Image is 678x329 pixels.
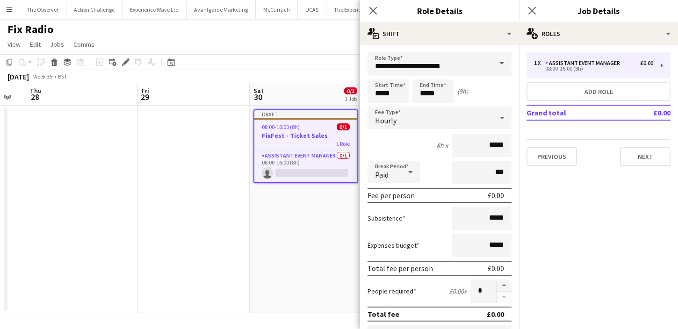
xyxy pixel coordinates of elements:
a: Comms [70,38,98,50]
span: 0/1 [337,123,350,130]
button: Previous [527,147,577,166]
div: Roles [519,22,678,45]
span: Paid [375,170,389,179]
div: Assistant Event Manager [545,60,624,66]
div: Total fee [368,309,399,319]
div: £0.00 x [449,287,467,295]
span: Thu [30,86,42,95]
div: £0.00 [640,60,653,66]
button: The Experience Agency [326,0,397,19]
span: Jobs [50,40,64,49]
span: Edit [30,40,41,49]
a: View [4,38,24,50]
span: Hourly [375,116,397,125]
button: Avantgarde Marketing [187,0,256,19]
button: Next [620,147,671,166]
button: The Observer [19,0,66,19]
a: Jobs [46,38,68,50]
div: Total fee per person [368,264,433,273]
app-job-card: Draft08:00-16:00 (8h)0/1FixFest - Ticket Sales1 RoleAssistant Event Manager0/108:00-16:00 (8h) [253,109,358,183]
h3: FixFest - Ticket Sales [254,131,357,140]
h3: Job Details [519,5,678,17]
button: Increase [497,279,512,292]
div: 1 Job [345,95,357,102]
div: £0.00 [488,191,504,200]
div: BST [58,73,67,80]
td: £0.00 [626,105,671,120]
span: 30 [252,92,264,102]
span: Sat [253,86,264,95]
div: (8h) [457,87,468,95]
button: UCAS [298,0,326,19]
button: Experience Wave Ltd [123,0,187,19]
app-card-role: Assistant Event Manager0/108:00-16:00 (8h) [254,150,357,182]
div: 8h x [437,141,448,150]
div: Draft [254,110,357,118]
div: £0.00 [487,309,504,319]
button: Add role [527,82,671,101]
span: 28 [29,92,42,102]
span: 1 Role [336,140,350,147]
h1: Fix Radio [7,22,53,36]
div: 08:00-16:00 (8h) [534,66,653,71]
div: 1 x [534,60,545,66]
span: 29 [140,92,149,102]
span: Week 35 [31,73,54,80]
a: Edit [26,38,44,50]
div: Shift [360,22,519,45]
span: 0/1 [344,87,357,94]
span: 08:00-16:00 (8h) [262,123,300,130]
label: People required [368,287,416,295]
span: Fri [142,86,149,95]
div: £0.00 [488,264,504,273]
div: [DATE] [7,72,29,81]
h3: Role Details [360,5,519,17]
button: Action Challenge [66,0,123,19]
div: Fee per person [368,191,415,200]
span: Comms [73,40,94,49]
td: Grand total [527,105,626,120]
button: McCurrach [256,0,298,19]
label: Expenses budget [368,241,419,250]
label: Subsistence [368,214,405,222]
span: View [7,40,21,49]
